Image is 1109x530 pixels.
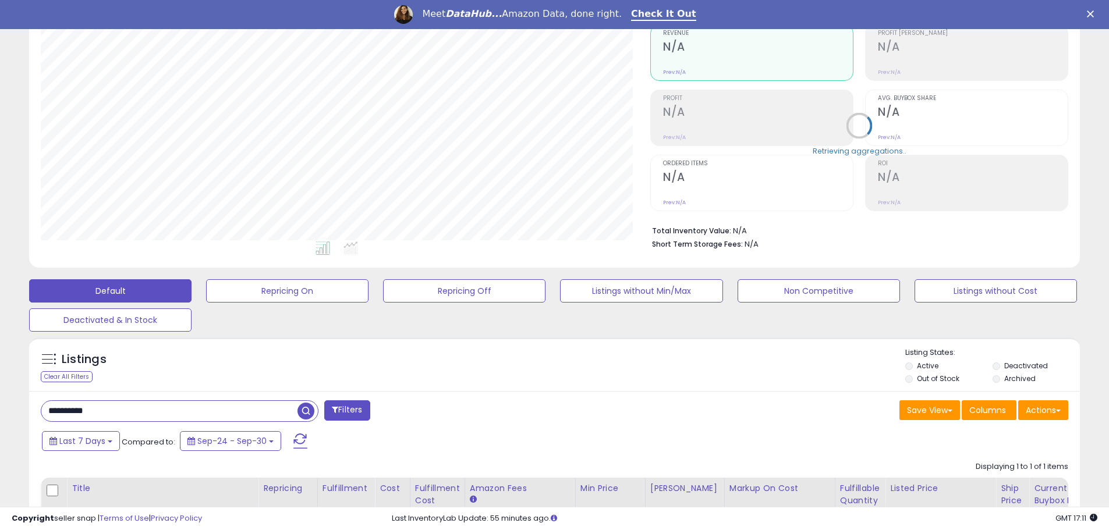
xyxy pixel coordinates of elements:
label: Active [917,361,938,371]
div: Min Price [580,482,640,495]
span: Compared to: [122,436,175,447]
small: Amazon Fees. [470,495,477,505]
button: Non Competitive [738,279,900,303]
div: Amazon Fees [470,482,571,495]
div: Retrieving aggregations.. [813,145,906,156]
div: Current Buybox Price [1034,482,1094,507]
div: Ship Price [1001,482,1024,507]
div: Last InventoryLab Update: 55 minutes ago. [392,513,1097,524]
div: Close [1087,10,1099,17]
span: Columns [969,404,1006,416]
button: Last 7 Days [42,431,120,451]
div: Repricing [263,482,313,495]
div: [PERSON_NAME] [650,482,720,495]
th: The percentage added to the cost of goods (COGS) that forms the calculator for Min & Max prices. [724,478,835,524]
button: Repricing On [206,279,369,303]
strong: Copyright [12,513,54,524]
div: Meet Amazon Data, done right. [422,8,622,20]
button: Repricing Off [383,279,545,303]
label: Deactivated [1004,361,1048,371]
button: Sep-24 - Sep-30 [180,431,281,451]
span: Sep-24 - Sep-30 [197,435,267,447]
a: Check It Out [631,8,696,21]
div: Displaying 1 to 1 of 1 items [976,461,1068,472]
div: Fulfillment Cost [415,482,460,507]
div: Listed Price [890,482,991,495]
button: Actions [1018,400,1068,420]
label: Out of Stock [917,374,959,383]
div: Markup on Cost [729,482,830,495]
div: Title [72,482,253,495]
span: Last 7 Days [59,435,105,447]
i: DataHub... [445,8,502,19]
a: Terms of Use [100,513,149,524]
label: Archived [1004,374,1036,383]
div: Clear All Filters [41,371,93,382]
div: Fulfillable Quantity [840,482,880,507]
button: Deactivated & In Stock [29,308,192,332]
button: Save View [899,400,960,420]
button: Default [29,279,192,303]
img: Profile image for Georgie [394,5,413,24]
button: Listings without Min/Max [560,279,722,303]
p: Listing States: [905,347,1080,358]
button: Filters [324,400,370,421]
button: Columns [962,400,1016,420]
div: Fulfillment [323,482,370,495]
div: seller snap | | [12,513,202,524]
h5: Listings [62,351,107,368]
div: Cost [380,482,405,495]
span: 2025-10-8 17:11 GMT [1055,513,1097,524]
a: Privacy Policy [151,513,202,524]
button: Listings without Cost [915,279,1077,303]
